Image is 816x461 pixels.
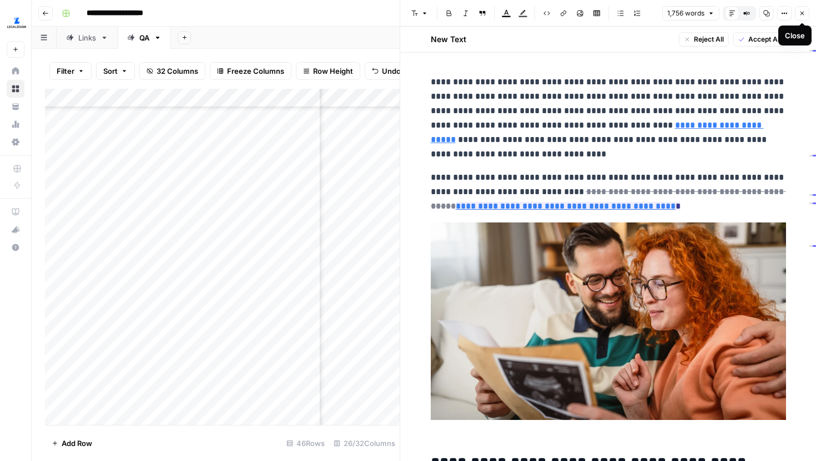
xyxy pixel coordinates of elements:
a: Usage [7,115,24,133]
button: Help + Support [7,239,24,256]
a: Your Data [7,98,24,115]
div: QA [139,32,149,43]
a: Settings [7,133,24,151]
div: Close [785,30,805,41]
span: Row Height [313,65,353,77]
button: Add Row [45,434,99,452]
div: 26/32 Columns [329,434,400,452]
img: LegalZoom Logo [7,13,27,33]
button: Sort [96,62,135,80]
button: What's new? [7,221,24,239]
button: 32 Columns [139,62,205,80]
a: Browse [7,80,24,98]
span: Add Row [62,438,92,449]
button: Freeze Columns [210,62,291,80]
button: Reject All [679,32,729,47]
button: Undo [365,62,408,80]
h2: New Text [431,34,466,45]
span: Accept All [748,34,781,44]
button: Accept All [733,32,786,47]
div: 46 Rows [282,434,329,452]
span: Freeze Columns [227,65,284,77]
a: Home [7,62,24,80]
button: 1,756 words [662,6,719,21]
span: Reject All [694,34,724,44]
span: Undo [382,65,401,77]
span: Sort [103,65,118,77]
a: Links [57,27,118,49]
span: 1,756 words [667,8,704,18]
button: Workspace: LegalZoom [7,9,24,37]
button: Filter [49,62,92,80]
a: AirOps Academy [7,203,24,221]
a: QA [118,27,171,49]
button: Row Height [296,62,360,80]
span: 32 Columns [157,65,198,77]
span: Filter [57,65,74,77]
div: What's new? [7,221,24,238]
div: Links [78,32,96,43]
